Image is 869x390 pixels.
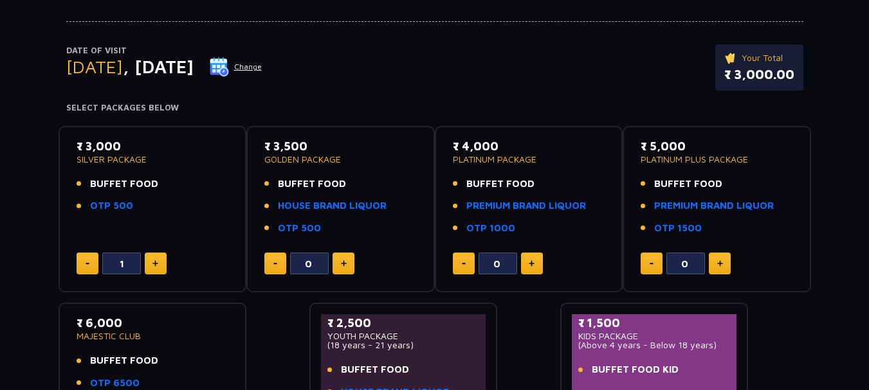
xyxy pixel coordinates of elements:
[717,260,723,267] img: plus
[90,199,133,213] a: OTP 500
[264,155,417,164] p: GOLDEN PACKAGE
[77,155,229,164] p: SILVER PACKAGE
[327,341,480,350] p: (18 years - 21 years)
[641,155,793,164] p: PLATINUM PLUS PACKAGE
[341,362,409,377] span: BUFFET FOOD
[209,57,262,77] button: Change
[264,137,417,155] p: ₹ 3,500
[578,332,731,341] p: KIDS PACKAGE
[66,56,123,77] span: [DATE]
[152,260,158,267] img: plus
[724,65,794,84] p: ₹ 3,000.00
[641,137,793,155] p: ₹ 5,000
[90,353,158,368] span: BUFFET FOOD
[327,314,480,332] p: ₹ 2,500
[654,177,722,191] span: BUFFET FOOD
[654,221,702,236] a: OTP 1500
[278,221,321,236] a: OTP 500
[273,263,277,265] img: minus
[123,56,194,77] span: , [DATE]
[462,263,466,265] img: minus
[77,314,229,332] p: ₹ 6,000
[453,137,605,155] p: ₹ 4,000
[77,332,229,341] p: MAJESTIC CLUB
[86,263,89,265] img: minus
[453,155,605,164] p: PLATINUM PACKAGE
[578,341,731,350] p: (Above 4 years - Below 18 years)
[341,260,347,267] img: plus
[77,137,229,155] p: ₹ 3,000
[466,199,586,213] a: PREMIUM BRAND LIQUOR
[466,177,535,191] span: BUFFET FOOD
[578,314,731,332] p: ₹ 1,500
[327,332,480,341] p: YOUTH PACKAGE
[592,362,679,377] span: BUFFET FOOD KID
[529,260,535,267] img: plus
[724,51,738,65] img: ticket
[650,263,654,265] img: minus
[654,199,774,213] a: PREMIUM BRAND LIQUOR
[724,51,794,65] p: Your Total
[66,44,262,57] p: Date of Visit
[66,103,803,113] h4: Select Packages Below
[278,199,387,213] a: HOUSE BRAND LIQUOR
[90,177,158,191] span: BUFFET FOOD
[466,221,515,236] a: OTP 1000
[278,177,346,191] span: BUFFET FOOD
